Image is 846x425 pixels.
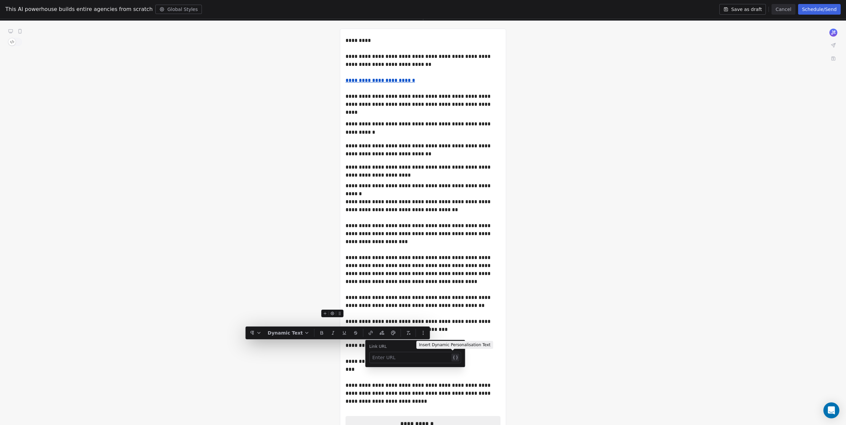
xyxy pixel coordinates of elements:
button: Save as draft [719,4,766,15]
button: Global Styles [155,5,202,14]
button: Dynamic Text [265,328,312,338]
button: Schedule/Send [798,4,841,15]
p: Insert Dynamic Personalisation Text [419,342,491,348]
button: Cancel [772,4,795,15]
span: This AI powerhouse builds entire agencies from scratch [5,5,153,13]
div: Link URL [369,344,461,349]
